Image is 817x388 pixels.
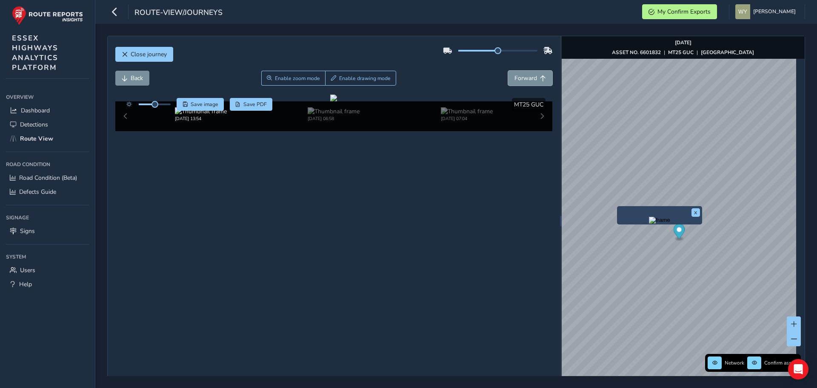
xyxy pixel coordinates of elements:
[6,263,89,277] a: Users
[6,91,89,103] div: Overview
[675,39,691,46] strong: [DATE]
[6,224,89,238] a: Signs
[6,171,89,185] a: Road Condition (Beta)
[619,217,700,222] button: Preview frame
[20,121,48,129] span: Detections
[175,107,227,115] img: Thumbnail frame
[657,8,711,16] span: My Confirm Exports
[691,208,700,217] button: x
[131,74,143,82] span: Back
[243,101,267,108] span: Save PDF
[20,266,35,274] span: Users
[275,75,320,82] span: Enable zoom mode
[6,277,89,291] a: Help
[514,101,543,109] span: MT25 GUC
[612,49,661,56] strong: ASSET NO. 6601832
[725,359,744,366] span: Network
[673,224,685,241] div: Map marker
[514,74,537,82] span: Forward
[642,4,717,19] button: My Confirm Exports
[177,98,224,111] button: Save
[764,359,798,366] span: Confirm assets
[6,103,89,118] a: Dashboard
[441,107,493,115] img: Thumbnail frame
[735,4,750,19] img: diamond-layout
[441,115,493,122] div: [DATE] 07:04
[175,115,227,122] div: [DATE] 13:54
[6,185,89,199] a: Defects Guide
[21,106,50,115] span: Dashboard
[6,132,89,146] a: Route View
[131,50,167,58] span: Close journey
[508,71,552,86] button: Forward
[753,4,796,19] span: [PERSON_NAME]
[19,174,77,182] span: Road Condition (Beta)
[115,71,149,86] button: Back
[308,115,360,122] div: [DATE] 06:58
[134,7,223,19] span: route-view/journeys
[230,98,273,111] button: PDF
[6,250,89,263] div: System
[19,280,32,288] span: Help
[20,227,35,235] span: Signs
[735,4,799,19] button: [PERSON_NAME]
[115,47,173,62] button: Close journey
[668,49,694,56] strong: MT25 GUC
[649,217,670,224] img: frame
[701,49,754,56] strong: [GEOGRAPHIC_DATA]
[308,107,360,115] img: Thumbnail frame
[612,49,754,56] div: | |
[325,71,396,86] button: Draw
[12,6,83,25] img: rr logo
[6,118,89,132] a: Detections
[6,211,89,224] div: Signage
[6,158,89,171] div: Road Condition
[20,135,53,143] span: Route View
[191,101,218,108] span: Save image
[19,188,56,196] span: Defects Guide
[12,33,58,72] span: ESSEX HIGHWAYS ANALYTICS PLATFORM
[788,359,808,379] div: Open Intercom Messenger
[339,75,391,82] span: Enable drawing mode
[261,71,326,86] button: Zoom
